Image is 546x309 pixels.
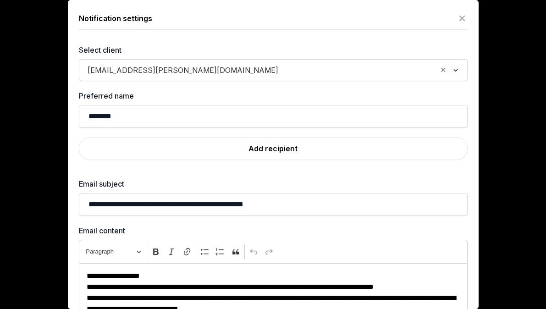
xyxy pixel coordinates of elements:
[83,62,463,78] div: Search for option
[82,245,145,259] button: Heading
[79,44,468,55] label: Select client
[86,246,133,257] span: Paragraph
[439,64,447,77] button: Clear Selected
[79,13,152,24] div: Notification settings
[79,90,468,101] label: Preferred name
[79,137,468,160] a: Add recipient
[79,225,468,236] label: Email content
[79,240,468,263] div: Editor toolbar
[282,64,437,77] input: Search for option
[79,178,468,189] label: Email subject
[85,64,281,77] span: [EMAIL_ADDRESS][PERSON_NAME][DOMAIN_NAME]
